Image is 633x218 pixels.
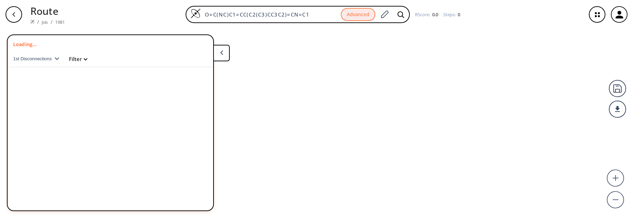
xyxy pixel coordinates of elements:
div: RScore : [415,12,438,17]
button: 1st Disconnections [13,51,65,67]
input: Enter SMILES [201,11,341,18]
img: Logo Spaya [190,8,201,19]
p: Route [30,3,65,18]
li: / [37,18,39,25]
p: Loading... [13,41,37,48]
span: 0 [457,11,460,18]
button: Filter [65,56,87,62]
li: / [51,18,52,25]
a: Job [42,19,48,25]
a: 1981 [55,19,65,25]
img: Spaya logo [30,20,34,24]
div: Steps : [443,12,460,17]
span: 0.0 [431,11,438,18]
button: Advanced [341,8,375,21]
span: 1st Disconnections [13,56,55,61]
